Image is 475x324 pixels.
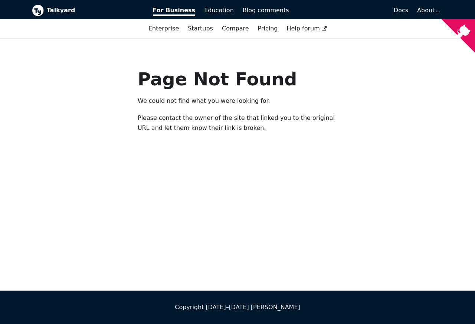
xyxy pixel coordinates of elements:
[144,22,183,35] a: Enterprise
[253,22,282,35] a: Pricing
[32,4,142,16] a: Talkyard logoTalkyard
[282,22,331,35] a: Help forum
[183,22,217,35] a: Startups
[238,4,294,17] a: Blog comments
[222,25,249,32] a: Compare
[32,302,443,312] div: Copyright [DATE]–[DATE] [PERSON_NAME]
[148,4,200,17] a: For Business
[200,4,238,17] a: Education
[243,7,289,14] span: Blog comments
[32,4,44,16] img: Talkyard logo
[204,7,234,14] span: Education
[138,68,337,90] h1: Page Not Found
[47,6,142,15] b: Talkyard
[138,113,337,133] p: Please contact the owner of the site that linked you to the original URL and let them know their ...
[286,25,327,32] span: Help forum
[153,7,196,16] span: For Business
[394,7,408,14] span: Docs
[417,7,439,14] a: About
[138,96,337,106] p: We could not find what you were looking for.
[294,4,413,17] a: Docs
